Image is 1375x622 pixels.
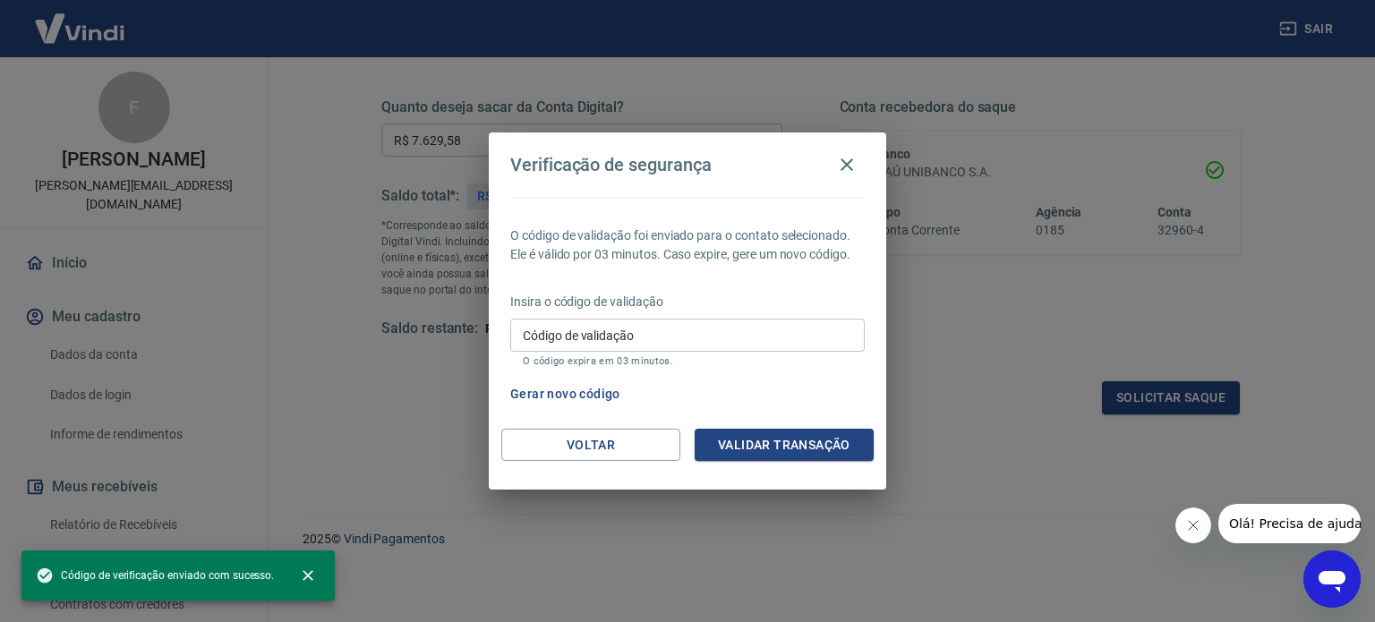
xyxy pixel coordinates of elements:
[695,429,874,462] button: Validar transação
[11,13,150,27] span: Olá! Precisa de ajuda?
[503,378,628,411] button: Gerar novo código
[510,226,865,264] p: O código de validação foi enviado para o contato selecionado. Ele é válido por 03 minutos. Caso e...
[1175,507,1211,543] iframe: Fechar mensagem
[523,355,852,367] p: O código expira em 03 minutos.
[36,567,274,584] span: Código de verificação enviado com sucesso.
[501,429,680,462] button: Voltar
[510,293,865,311] p: Insira o código de validação
[510,154,712,175] h4: Verificação de segurança
[288,556,328,595] button: close
[1218,504,1361,543] iframe: Mensagem da empresa
[1303,550,1361,608] iframe: Botão para abrir a janela de mensagens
